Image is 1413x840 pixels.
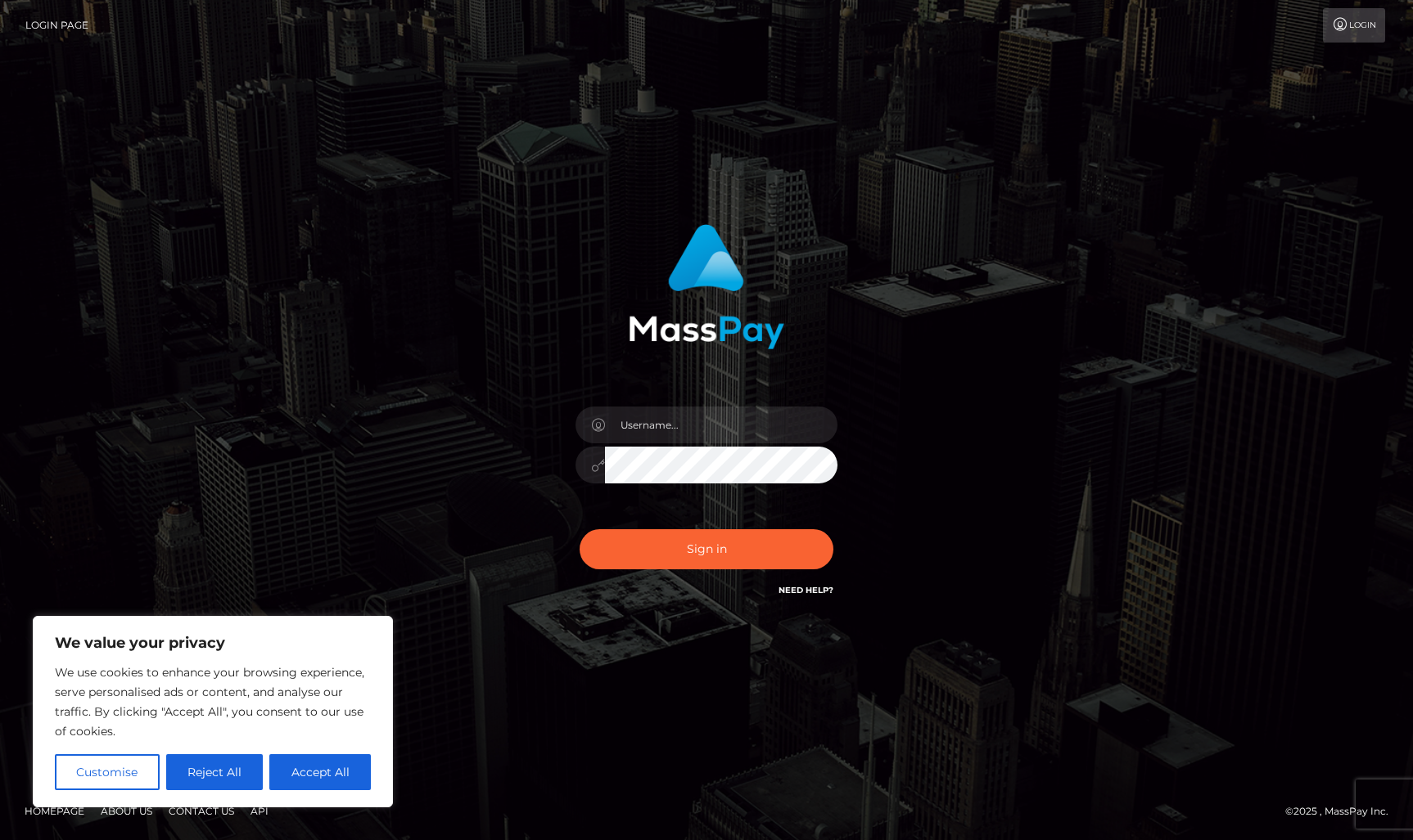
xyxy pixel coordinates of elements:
[166,754,264,790] button: Reject All
[55,754,160,790] button: Customise
[94,798,159,824] a: About Us
[162,798,241,824] a: Contact Us
[33,616,393,807] div: We value your privacy
[55,663,371,741] p: We use cookies to enhance your browsing experience, serve personalised ads or content, and analys...
[55,633,371,653] p: We value your privacy
[1323,8,1385,43] a: Login
[269,754,371,790] button: Accept All
[1285,802,1401,820] div: © 2025 , MassPay Inc.
[779,585,833,595] a: Need Help?
[580,529,833,569] button: Sign in
[244,798,275,824] a: API
[629,224,784,349] img: MassPay Login
[605,407,837,443] input: Username...
[25,8,88,43] a: Login Page
[18,798,91,824] a: Homepage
